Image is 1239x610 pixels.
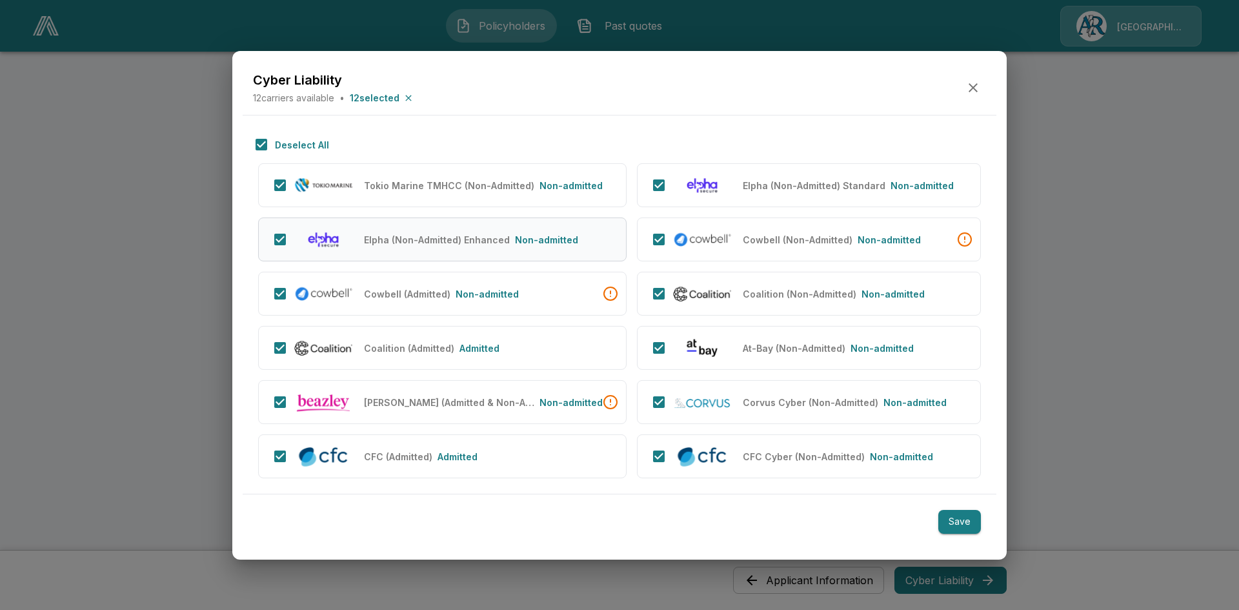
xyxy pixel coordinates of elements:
p: Non-admitted [851,341,914,355]
p: Non-admitted [861,287,925,301]
div: • Beazley reviews any policyholder with over $35M in annual revenue. • Policyholder is not curren... [603,394,618,410]
p: Non-admitted [883,396,947,409]
p: Non-admitted [539,179,603,192]
img: CFC (Admitted) [294,444,354,468]
img: Cowbell (Non-Admitted) [672,230,732,250]
img: At-Bay (Non-Admitted) [672,338,732,359]
p: Non-admitted [515,233,578,247]
p: Beazley (Admitted & Non-Admitted) [364,396,534,409]
p: Non-admitted [456,287,519,301]
img: Elpha (Non-Admitted) Standard [672,175,732,196]
img: Coalition (Non-Admitted) [672,284,732,304]
p: 12 selected [350,91,399,105]
img: Cowbell (Admitted) [294,284,354,304]
img: Coalition (Admitted) [294,338,354,358]
p: CFC Cyber (Non-Admitted) [743,450,865,463]
p: Elpha (Non-Admitted) Standard [743,179,885,192]
p: Non-admitted [891,179,954,192]
button: Save [938,510,981,534]
p: 12 carriers available [253,91,334,105]
div: • Awaiting Cowbell Account Status. [957,232,972,247]
p: Elpha (Non-Admitted) Enhanced [364,233,510,247]
img: Tokio Marine TMHCC (Non-Admitted) [294,178,354,193]
p: Cowbell (Admitted) [364,287,450,301]
h5: Cyber Liability [253,71,415,88]
p: Non-admitted [539,396,603,409]
img: Corvus Cyber (Non-Admitted) [672,395,732,409]
p: At-Bay (Non-Admitted) [743,341,845,355]
p: Deselect All [275,138,329,152]
p: • [339,91,345,105]
p: Admitted [438,450,478,463]
img: CFC Cyber (Non-Admitted) [672,444,732,468]
p: Cowbell (Non-Admitted) [743,233,852,247]
p: Coalition (Non-Admitted) [743,287,856,301]
p: Non-admitted [870,450,933,463]
p: Non-admitted [858,233,921,247]
p: Admitted [459,341,499,355]
img: Elpha (Non-Admitted) Enhanced [294,229,354,250]
div: • Awaiting Cowbell Account Status. [603,286,618,301]
p: Tokio Marine TMHCC (Non-Admitted) [364,179,534,192]
p: CFC (Admitted) [364,450,432,463]
img: Beazley (Admitted & Non-Admitted) [294,391,354,414]
p: Corvus Cyber (Non-Admitted) [743,396,878,409]
p: Coalition (Admitted) [364,341,454,355]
